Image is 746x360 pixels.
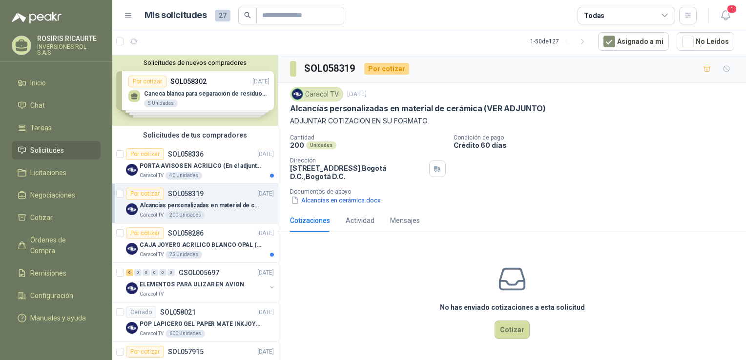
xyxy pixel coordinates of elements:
p: SOL058319 [168,190,204,197]
div: Por cotizar [126,227,164,239]
a: Negociaciones [12,186,101,204]
div: Por cotizar [126,188,164,200]
p: Alcancías personalizadas en material de cerámica (VER ADJUNTO) [290,103,546,114]
button: 1 [717,7,734,24]
button: No Leídos [677,32,734,51]
button: Solicitudes de nuevos compradores [116,59,274,66]
span: Licitaciones [30,167,66,178]
div: Mensajes [390,215,420,226]
p: [DATE] [257,308,274,317]
div: 1 - 50 de 127 [530,34,590,49]
p: Caracol TV [140,251,164,259]
h1: Mis solicitudes [145,8,207,22]
p: [STREET_ADDRESS] Bogotá D.C. , Bogotá D.C. [290,164,425,180]
p: Caracol TV [140,172,164,180]
p: Cantidad [290,134,446,141]
p: SOL058336 [168,151,204,158]
p: [DATE] [347,90,367,99]
a: Remisiones [12,264,101,282]
a: Por cotizarSOL058286[DATE] Company LogoCAJA JOYERO ACRILICO BLANCO OPAL (En el adjunto mas detall... [112,223,278,263]
a: Cotizar [12,208,101,227]
a: Manuales y ayuda [12,309,101,327]
span: search [244,12,251,19]
p: Documentos de apoyo [290,188,742,195]
div: Caracol TV [290,87,343,101]
span: Manuales y ayuda [30,313,86,323]
a: Chat [12,96,101,115]
div: 200 Unidades [166,211,205,219]
a: Tareas [12,119,101,137]
div: 0 [159,269,166,276]
p: ADJUNTAR COTIZACION EN SU FORMATO [290,116,734,126]
div: 6 [126,269,133,276]
h3: No has enviado cotizaciones a esta solicitud [440,302,585,313]
p: Dirección [290,157,425,164]
span: Inicio [30,78,46,88]
a: Por cotizarSOL058336[DATE] Company LogoPORTA AVISOS EN ACRILICO (En el adjunto mas informacion)Ca... [112,144,278,184]
div: Solicitudes de nuevos compradoresPor cotizarSOL058302[DATE] Caneca blanca para separación de resi... [112,55,278,126]
span: Órdenes de Compra [30,235,91,256]
p: POP LAPICERO GEL PAPER MATE INKJOY 0.7 (Revisar el adjunto) [140,320,261,329]
p: INVERSIONES ROL S.A.S [37,44,101,56]
p: 200 [290,141,304,149]
span: Solicitudes [30,145,64,156]
div: Por cotizar [126,346,164,358]
div: Solicitudes de tus compradores [112,126,278,144]
p: ELEMENTOS PARA ULIZAR EN AVION [140,280,244,289]
span: Remisiones [30,268,66,279]
p: Caracol TV [140,211,164,219]
img: Company Logo [126,282,138,294]
div: 0 [134,269,142,276]
p: GSOL005697 [179,269,219,276]
button: Asignado a mi [598,32,669,51]
p: Condición de pago [454,134,743,141]
p: SOL058286 [168,230,204,237]
span: Tareas [30,122,52,133]
a: Inicio [12,74,101,92]
a: Órdenes de Compra [12,231,101,260]
div: Unidades [306,141,336,149]
p: SOL058021 [160,309,196,316]
a: Licitaciones [12,163,101,182]
div: Cotizaciones [290,215,330,226]
p: Alcancías personalizadas en material de cerámica (VER ADJUNTO) [140,201,261,210]
span: Negociaciones [30,190,75,200]
img: Company Logo [126,322,138,334]
span: 27 [215,10,230,21]
span: 1 [726,4,737,14]
p: ROSIRIS RICAURTE [37,35,101,42]
div: Todas [584,10,604,21]
p: Crédito 60 días [454,141,743,149]
div: 600 Unidades [166,330,205,338]
div: 40 Unidades [166,172,202,180]
a: Solicitudes [12,141,101,160]
p: PORTA AVISOS EN ACRILICO (En el adjunto mas informacion) [140,161,261,171]
span: Chat [30,100,45,111]
span: Configuración [30,290,73,301]
button: Cotizar [495,320,530,339]
span: Cotizar [30,212,53,223]
div: 0 [167,269,175,276]
img: Company Logo [292,89,303,100]
div: Por cotizar [126,148,164,160]
p: [DATE] [257,347,274,357]
h3: SOL058319 [304,61,356,76]
p: [DATE] [257,189,274,199]
p: [DATE] [257,268,274,278]
p: Caracol TV [140,290,164,298]
div: Actividad [346,215,374,226]
a: 6 0 0 0 0 0 GSOL005697[DATE] Company LogoELEMENTOS PARA ULIZAR EN AVIONCaracol TV [126,267,276,298]
p: CAJA JOYERO ACRILICO BLANCO OPAL (En el adjunto mas detalle) [140,240,261,250]
div: 0 [143,269,150,276]
div: 0 [151,269,158,276]
p: [DATE] [257,229,274,238]
a: CerradoSOL058021[DATE] Company LogoPOP LAPICERO GEL PAPER MATE INKJOY 0.7 (Revisar el adjunto)Car... [112,302,278,342]
button: Alcancías en cerámica.docx [290,195,382,205]
a: Configuración [12,286,101,305]
p: [DATE] [257,150,274,159]
p: SOL057915 [168,348,204,355]
p: Caracol TV [140,330,164,338]
img: Company Logo [126,164,138,176]
img: Company Logo [126,243,138,255]
img: Logo peakr [12,12,62,23]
